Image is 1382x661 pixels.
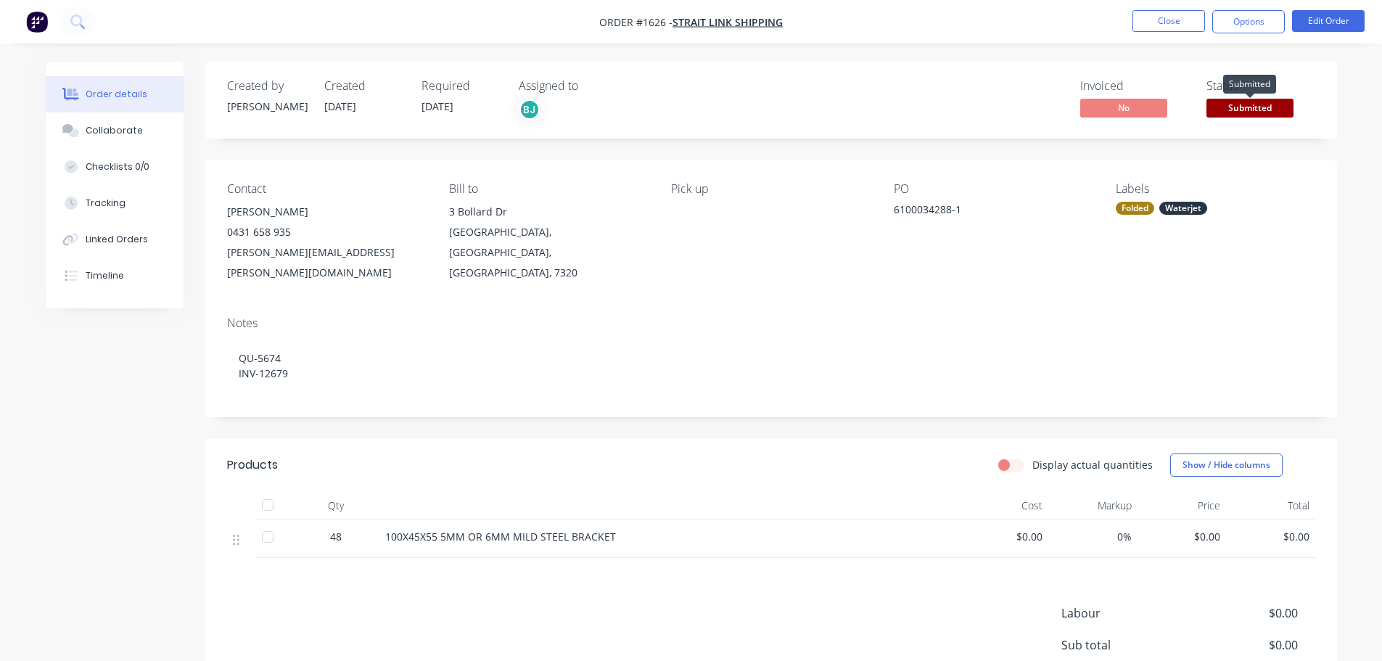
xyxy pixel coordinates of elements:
[1223,75,1276,94] div: Submitted
[1032,457,1153,472] label: Display actual quantities
[227,79,307,93] div: Created by
[227,202,426,283] div: [PERSON_NAME]0431 658 935[PERSON_NAME][EMAIL_ADDRESS][PERSON_NAME][DOMAIN_NAME]
[1132,10,1205,32] button: Close
[671,182,870,196] div: Pick up
[227,316,1315,330] div: Notes
[1190,636,1297,654] span: $0.00
[26,11,48,33] img: Factory
[1080,79,1189,93] div: Invoiced
[449,202,648,283] div: 3 Bollard Dr[GEOGRAPHIC_DATA], [GEOGRAPHIC_DATA], [GEOGRAPHIC_DATA], 7320
[449,222,648,283] div: [GEOGRAPHIC_DATA], [GEOGRAPHIC_DATA], [GEOGRAPHIC_DATA], 7320
[1116,182,1315,196] div: Labels
[227,182,426,196] div: Contact
[1061,604,1190,622] span: Labour
[1061,636,1190,654] span: Sub total
[292,491,379,520] div: Qty
[227,456,278,474] div: Products
[1206,99,1293,117] span: Submitted
[1206,79,1315,93] div: Status
[1116,202,1154,215] div: Folded
[1232,529,1309,544] span: $0.00
[324,79,404,93] div: Created
[1054,529,1132,544] span: 0%
[1292,10,1365,32] button: Edit Order
[227,336,1315,395] div: QU-5674 INV-12679
[449,182,648,196] div: Bill to
[86,124,143,137] div: Collaborate
[324,99,356,113] span: [DATE]
[227,202,426,222] div: [PERSON_NAME]
[1159,202,1207,215] div: Waterjet
[46,185,184,221] button: Tracking
[227,242,426,283] div: [PERSON_NAME][EMAIL_ADDRESS][PERSON_NAME][DOMAIN_NAME]
[86,197,126,210] div: Tracking
[46,221,184,258] button: Linked Orders
[519,79,664,93] div: Assigned to
[1212,10,1285,33] button: Options
[385,530,616,543] span: 100X45X55 5MM OR 6MM MILD STEEL BRACKET
[894,202,1075,222] div: 6100034288-1
[519,99,540,120] button: BJ
[227,99,307,114] div: [PERSON_NAME]
[46,149,184,185] button: Checklists 0/0
[1190,604,1297,622] span: $0.00
[421,79,501,93] div: Required
[330,529,342,544] span: 48
[46,258,184,294] button: Timeline
[421,99,453,113] span: [DATE]
[86,233,148,246] div: Linked Orders
[966,529,1043,544] span: $0.00
[86,88,147,101] div: Order details
[46,112,184,149] button: Collaborate
[673,15,783,29] a: Strait Link Shipping
[1226,491,1315,520] div: Total
[894,182,1093,196] div: PO
[86,160,149,173] div: Checklists 0/0
[1206,99,1293,120] button: Submitted
[960,491,1049,520] div: Cost
[46,76,184,112] button: Order details
[449,202,648,222] div: 3 Bollard Dr
[1048,491,1138,520] div: Markup
[227,222,426,242] div: 0431 658 935
[1138,491,1227,520] div: Price
[1080,99,1167,117] span: No
[599,15,673,29] span: Order #1626 -
[1170,453,1283,477] button: Show / Hide columns
[86,269,124,282] div: Timeline
[1143,529,1221,544] span: $0.00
